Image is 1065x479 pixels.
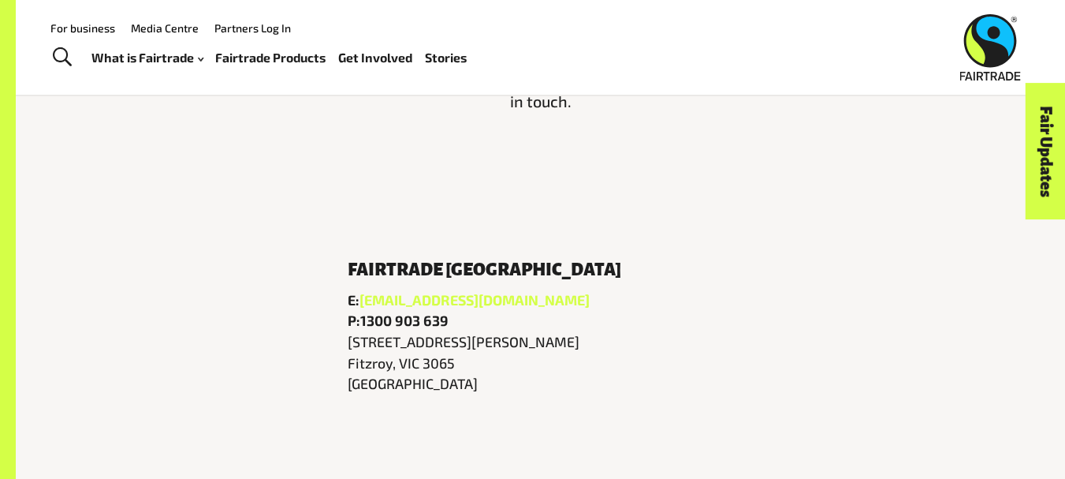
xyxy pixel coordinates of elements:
p: [STREET_ADDRESS][PERSON_NAME] Fitzroy, VIC 3065 [GEOGRAPHIC_DATA] [348,331,734,395]
a: Toggle Search [43,38,81,77]
h6: Fairtrade [GEOGRAPHIC_DATA] [348,260,734,279]
a: Get Involved [338,47,412,69]
p: P: [348,310,734,331]
img: Fairtrade Australia New Zealand logo [960,14,1021,80]
a: For business [50,21,115,35]
a: Media Centre [131,21,199,35]
a: Fairtrade Products [215,47,326,69]
a: Stories [425,47,467,69]
a: [EMAIL_ADDRESS][DOMAIN_NAME] [359,291,590,309]
a: 1300 903 639 [360,312,449,329]
p: E: [348,290,734,311]
a: What is Fairtrade [91,47,203,69]
a: Partners Log In [214,21,291,35]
